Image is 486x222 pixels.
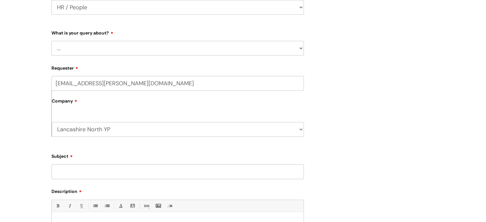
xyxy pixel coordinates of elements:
a: 1. Ordered List (Ctrl-Shift-8) [103,202,111,210]
label: Requester [51,63,304,71]
label: Company [52,96,304,111]
a: Italic (Ctrl-I) [66,202,73,210]
a: Remove formatting (Ctrl-\) [166,202,174,210]
a: Font Color [117,202,125,210]
input: Email [51,76,304,91]
a: Back Color [128,202,136,210]
a: • Unordered List (Ctrl-Shift-7) [91,202,99,210]
a: Insert Image... [154,202,162,210]
a: Bold (Ctrl-B) [54,202,62,210]
label: What is your query about? [51,28,304,36]
a: Underline(Ctrl-U) [77,202,85,210]
label: Subject [51,151,304,159]
a: Link [142,202,150,210]
label: Description [51,187,304,194]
